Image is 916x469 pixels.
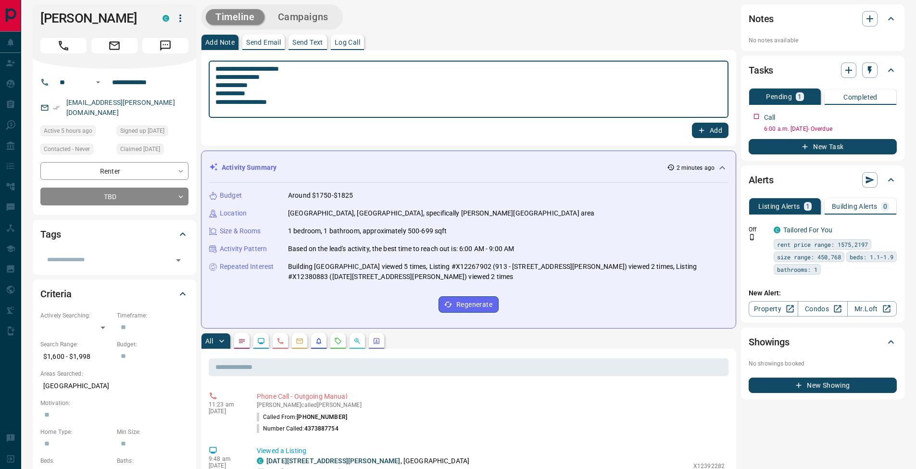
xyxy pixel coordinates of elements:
div: Tasks [749,59,897,82]
svg: Emails [296,337,303,345]
svg: Requests [334,337,342,345]
p: Log Call [335,39,360,46]
p: Listing Alerts [758,203,800,210]
h2: Tasks [749,63,773,78]
p: Completed [843,94,878,101]
span: Message [142,38,188,53]
a: [DATE][STREET_ADDRESS][PERSON_NAME] [266,457,401,465]
a: [EMAIL_ADDRESS][PERSON_NAME][DOMAIN_NAME] [66,99,175,116]
h2: Alerts [749,172,774,188]
span: Call [40,38,87,53]
p: 2 minutes ago [677,164,715,172]
p: Beds: [40,456,112,465]
p: $1,600 - $1,998 [40,349,112,365]
p: Send Email [246,39,281,46]
div: condos.ca [257,457,264,464]
h2: Criteria [40,286,72,302]
button: Campaigns [268,9,338,25]
p: Based on the lead's activity, the best time to reach out is: 6:00 AM - 9:00 AM [288,244,514,254]
button: Timeline [206,9,264,25]
button: New Showing [749,378,897,393]
p: Motivation: [40,399,188,407]
button: Add [692,123,728,138]
div: Thu Sep 11 2025 [117,144,188,157]
p: Pending [766,93,792,100]
div: Criteria [40,282,188,305]
p: Actively Searching: [40,311,112,320]
span: rent price range: 1575,2197 [777,240,868,249]
p: Activity Summary [222,163,276,173]
span: [PHONE_NUMBER] [297,414,347,420]
span: Email [91,38,138,53]
p: Location [220,208,247,218]
p: Activity Pattern [220,244,267,254]
p: 1 bedroom, 1 bathroom, approximately 500-699 sqft [288,226,447,236]
p: [DATE] [209,408,242,415]
button: New Task [749,139,897,154]
p: No showings booked [749,359,897,368]
span: Contacted - Never [44,144,90,154]
a: Property [749,301,798,317]
p: Phone Call - Outgoing Manual [257,392,725,402]
p: 1 [798,93,802,100]
a: Mr.Loft [847,301,897,317]
button: Regenerate [439,296,499,313]
div: Notes [749,7,897,30]
p: Viewed a Listing [257,446,725,456]
span: 4373887754 [304,425,339,432]
svg: Calls [276,337,284,345]
div: TBD [40,188,188,205]
p: Repeated Interest [220,262,274,272]
div: Activity Summary2 minutes ago [209,159,728,177]
span: Claimed [DATE] [120,144,160,154]
p: 9:48 am [209,456,242,462]
p: [GEOGRAPHIC_DATA], [GEOGRAPHIC_DATA], specifically [PERSON_NAME][GEOGRAPHIC_DATA] area [288,208,594,218]
h1: [PERSON_NAME] [40,11,148,26]
span: size range: 450,768 [777,252,841,262]
a: Condos [798,301,847,317]
p: Size & Rooms [220,226,261,236]
a: Tailored For You [783,226,832,234]
p: Budget: [117,340,188,349]
h2: Notes [749,11,774,26]
p: , [GEOGRAPHIC_DATA] [266,456,469,466]
span: bathrooms: 1 [777,265,817,274]
svg: Listing Alerts [315,337,323,345]
span: beds: 1.1-1.9 [850,252,893,262]
h2: Tags [40,227,61,242]
svg: Email Verified [53,104,60,111]
p: No notes available [749,36,897,45]
div: condos.ca [774,227,780,233]
div: Showings [749,330,897,354]
p: Called From: [257,413,347,421]
p: Around $1750-$1825 [288,190,353,201]
p: Areas Searched: [40,369,188,378]
p: Min Size: [117,428,188,436]
p: Timeframe: [117,311,188,320]
p: Building Alerts [832,203,878,210]
span: Active 5 hours ago [44,126,92,136]
p: 6:00 a.m. [DATE] - Overdue [764,125,897,133]
div: Renter [40,162,188,180]
button: Open [92,76,104,88]
p: Home Type: [40,428,112,436]
svg: Opportunities [353,337,361,345]
p: New Alert: [749,288,897,298]
p: [DATE] [209,462,242,469]
button: Open [172,254,185,267]
p: Call [764,113,776,123]
div: Alerts [749,168,897,191]
p: Baths: [117,456,188,465]
p: Search Range: [40,340,112,349]
p: Add Note [205,39,235,46]
p: All [205,338,213,344]
div: Fri Sep 12 2025 [40,126,112,139]
div: Tue Sep 09 2025 [117,126,188,139]
svg: Notes [238,337,246,345]
p: Number Called: [257,424,339,433]
p: 0 [883,203,887,210]
p: [PERSON_NAME] called [PERSON_NAME] [257,402,725,408]
svg: Agent Actions [373,337,380,345]
p: Budget [220,190,242,201]
p: Off [749,225,768,234]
